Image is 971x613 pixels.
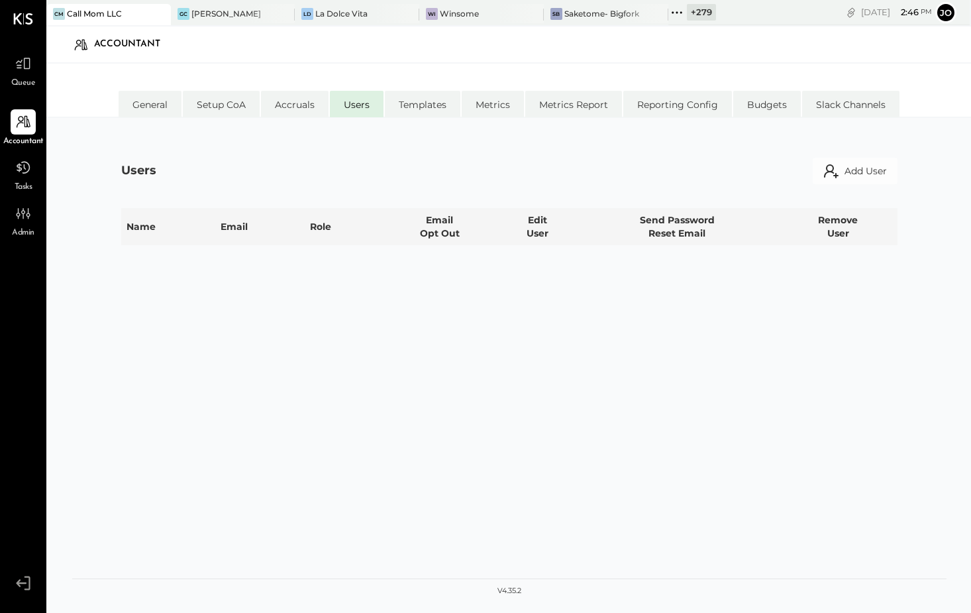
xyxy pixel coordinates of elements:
[935,2,956,23] button: Jo
[525,91,622,117] li: Metrics Report
[550,8,562,20] div: SB
[813,158,897,184] button: Add User
[1,155,46,194] a: Tasks
[305,208,380,245] th: Role
[301,8,313,20] div: LD
[178,8,189,20] div: GC
[426,8,438,20] div: Wi
[802,91,899,117] li: Slack Channels
[3,136,44,148] span: Accountant
[687,4,716,21] div: + 279
[499,208,576,245] th: Edit User
[733,91,801,117] li: Budgets
[191,8,261,19] div: [PERSON_NAME]
[564,8,639,19] div: Saketome- Bigfork
[53,8,65,20] div: CM
[119,91,181,117] li: General
[215,208,305,245] th: Email
[623,91,732,117] li: Reporting Config
[67,8,122,19] div: Call Mom LLC
[11,78,36,89] span: Queue
[462,91,524,117] li: Metrics
[1,51,46,89] a: Queue
[576,208,779,245] th: Send Password Reset Email
[844,5,858,19] div: copy link
[315,8,368,19] div: La Dolce Vita
[861,6,932,19] div: [DATE]
[1,201,46,239] a: Admin
[1,109,46,148] a: Accountant
[380,208,499,245] th: Email Opt Out
[183,91,260,117] li: Setup CoA
[440,8,479,19] div: Winsome
[778,208,897,245] th: Remove User
[121,208,215,245] th: Name
[497,586,521,596] div: v 4.35.2
[330,91,383,117] li: Users
[12,227,34,239] span: Admin
[15,182,32,194] span: Tasks
[385,91,460,117] li: Templates
[121,162,156,180] div: Users
[261,91,329,117] li: Accruals
[94,34,174,55] div: Accountant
